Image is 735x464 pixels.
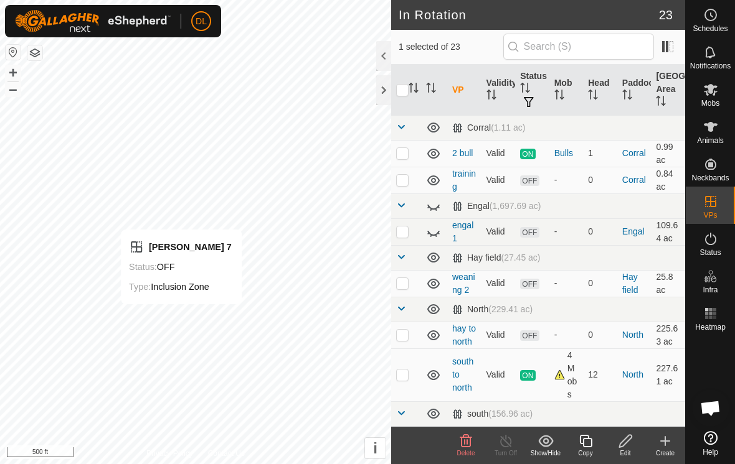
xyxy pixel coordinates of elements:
p-sorticon: Activate to sort [486,91,496,101]
p-sorticon: Activate to sort [409,85,419,95]
a: Corral [622,175,646,185]
span: (156.96 ac) [488,409,533,419]
span: OFF [520,175,539,186]
button: Map Layers [27,45,42,60]
th: [GEOGRAPHIC_DATA] Area [651,65,685,116]
span: Delete [457,450,475,457]
a: North [622,369,643,379]
td: Valid [481,322,516,348]
span: ON [520,149,535,159]
a: engal 1 [452,220,473,243]
td: 109.64 ac [651,218,685,245]
div: Hay field [452,253,541,263]
a: Help [686,426,735,461]
th: Mob [549,65,584,116]
p-sorticon: Activate to sort [520,85,530,95]
th: Paddock [617,65,652,116]
th: Head [583,65,617,116]
div: [PERSON_NAME] 7 [129,239,232,254]
div: - [554,174,579,187]
a: south to north [452,356,473,392]
span: Infra [703,286,718,294]
p-sorticon: Activate to sort [656,98,666,108]
label: Type: [129,282,151,292]
div: - [554,225,579,238]
a: hay to north [452,323,476,346]
td: 0.84 ac [651,167,685,193]
a: Hay field [622,272,638,295]
button: – [6,81,21,96]
a: training [452,169,476,192]
h2: In Rotation [399,7,659,22]
th: Status [515,65,549,116]
span: OFF [520,330,539,341]
span: Help [703,448,718,456]
td: Valid [481,270,516,297]
span: Mobs [701,100,719,107]
td: Valid [481,167,516,193]
div: 4 Mobs [554,349,579,401]
a: Privacy Policy [146,448,193,459]
span: ON [520,370,535,381]
td: 1 [583,140,617,167]
span: 23 [659,6,673,24]
span: (229.41 ac) [488,304,533,314]
td: 0 [583,270,617,297]
span: i [373,440,377,457]
button: + [6,65,21,80]
span: (27.45 ac) [501,253,540,262]
span: OFF [520,279,539,289]
span: Notifications [690,62,731,70]
div: Copy [566,448,605,458]
label: Status: [129,262,157,272]
button: Reset Map [6,45,21,60]
td: 25.8 ac [651,270,685,297]
button: i [365,438,386,458]
span: OFF [520,227,539,238]
td: 0 [583,167,617,193]
td: 225.63 ac [651,322,685,348]
td: Valid [481,140,516,167]
td: 12 [583,348,617,401]
th: VP [447,65,481,116]
td: 0.99 ac [651,140,685,167]
div: Create [645,448,685,458]
div: - [554,277,579,290]
a: Contact Us [208,448,245,459]
span: Heatmap [695,323,726,331]
p-sorticon: Activate to sort [588,91,598,101]
span: Schedules [693,25,728,32]
th: Validity [481,65,516,116]
p-sorticon: Activate to sort [622,91,632,101]
p-sorticon: Activate to sort [426,85,436,95]
div: Show/Hide [526,448,566,458]
td: 0 [583,322,617,348]
span: 1 selected of 23 [399,40,503,53]
span: Status [699,249,721,256]
a: Corral [622,148,646,158]
td: 227.61 ac [651,348,685,401]
input: Search (S) [503,34,654,60]
span: (1,697.69 ac) [490,201,541,211]
img: Gallagher Logo [15,10,171,32]
span: (1.11 ac) [491,123,525,132]
div: OFF [129,259,232,274]
div: North [452,304,533,315]
span: Neckbands [691,174,729,182]
div: Turn Off [486,448,526,458]
p-sorticon: Activate to sort [554,91,564,101]
a: Engal [622,226,645,236]
div: Edit [605,448,645,458]
span: Animals [697,137,724,144]
div: Engal [452,201,541,211]
td: Valid [481,218,516,245]
td: Valid [481,348,516,401]
div: south [452,409,533,419]
a: weaning 2 [452,272,475,295]
div: Open chat [692,389,729,427]
div: Bulls [554,147,579,160]
a: 2 bull [452,148,473,158]
div: Inclusion Zone [129,279,232,294]
div: - [554,328,579,341]
div: Corral [452,123,525,133]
